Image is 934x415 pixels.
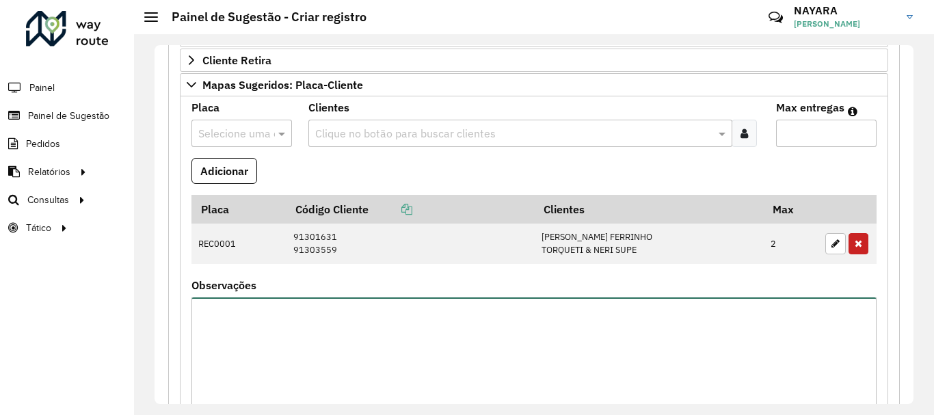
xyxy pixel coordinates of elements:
[286,195,534,224] th: Código Cliente
[28,165,70,179] span: Relatórios
[191,277,256,293] label: Observações
[158,10,366,25] h2: Painel de Sugestão - Criar registro
[794,4,896,17] h3: NAYARA
[764,195,818,224] th: Max
[764,224,818,264] td: 2
[191,224,286,264] td: REC0001
[286,224,534,264] td: 91301631 91303559
[191,195,286,224] th: Placa
[27,193,69,207] span: Consultas
[776,99,844,116] label: Max entregas
[191,158,257,184] button: Adicionar
[202,55,271,66] span: Cliente Retira
[761,3,790,32] a: Contato Rápido
[26,137,60,151] span: Pedidos
[180,73,888,96] a: Mapas Sugeridos: Placa-Cliente
[180,49,888,72] a: Cliente Retira
[26,221,51,235] span: Tático
[534,224,763,264] td: [PERSON_NAME] FERRINHO TORQUETI & NERI SUPE
[28,109,109,123] span: Painel de Sugestão
[534,195,763,224] th: Clientes
[191,99,219,116] label: Placa
[848,106,857,117] em: Máximo de clientes que serão colocados na mesma rota com os clientes informados
[308,99,349,116] label: Clientes
[794,18,896,30] span: [PERSON_NAME]
[202,79,363,90] span: Mapas Sugeridos: Placa-Cliente
[369,202,412,216] a: Copiar
[29,81,55,95] span: Painel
